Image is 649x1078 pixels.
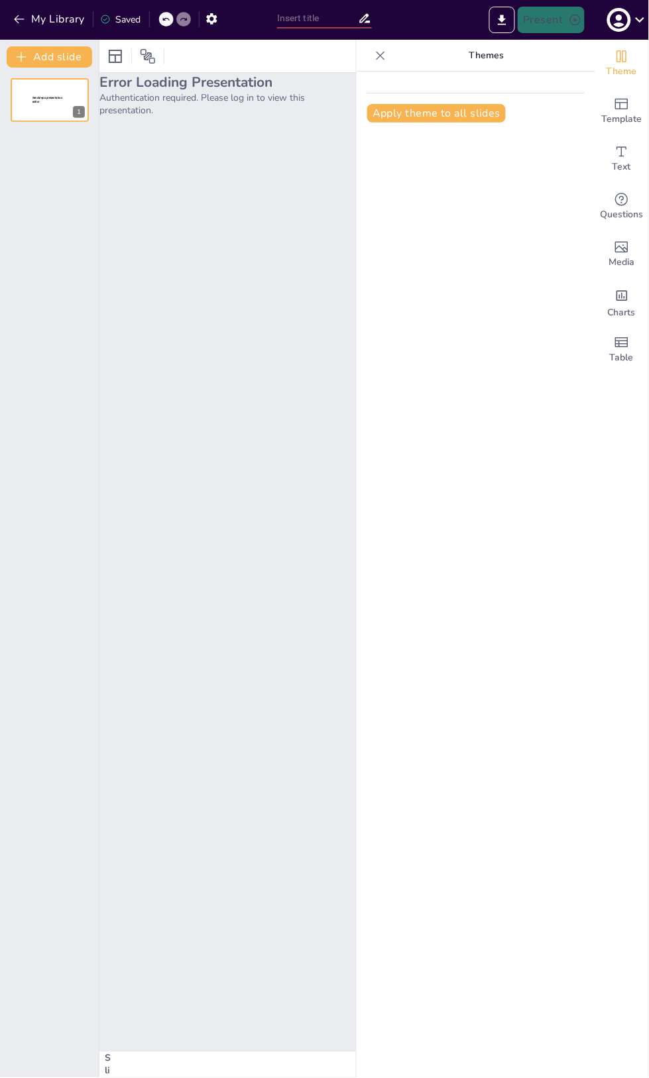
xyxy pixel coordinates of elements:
button: Apply theme to all slides [367,104,506,123]
span: Charts [608,305,636,320]
span: Template [602,112,642,127]
p: Authentication required. Please log in to view this presentation. [99,91,356,117]
span: Questions [601,207,644,222]
span: Theme [607,64,637,79]
div: Saved [100,13,141,26]
div: Add charts and graphs [595,278,648,326]
span: Text [613,160,631,174]
button: Export to PowerPoint [489,7,515,33]
p: Themes [391,40,582,72]
button: Add slide [7,46,92,68]
div: Add a table [595,326,648,374]
div: Layout [105,46,126,67]
span: Table [610,350,634,365]
span: Position [140,48,156,64]
div: Get real-time input from your audience [595,183,648,231]
div: Add images, graphics, shapes or video [595,231,648,278]
button: My Library [10,9,90,30]
div: Change the overall theme [595,40,648,87]
button: Present [518,7,584,33]
div: 1 [73,106,85,118]
div: Add text boxes [595,135,648,183]
span: Sendsteps presentation editor [32,96,62,103]
div: 1 [11,78,89,122]
span: Media [609,255,635,270]
input: Insert title [277,9,358,28]
h2: Error Loading Presentation [99,73,356,91]
div: Add ready made slides [595,87,648,135]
